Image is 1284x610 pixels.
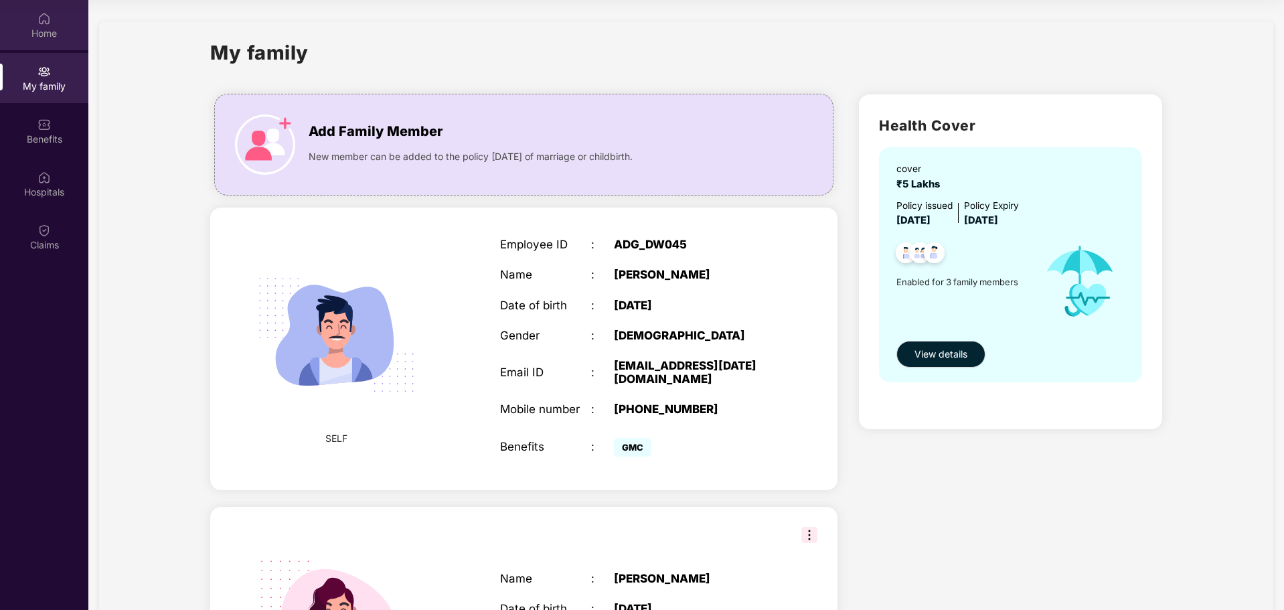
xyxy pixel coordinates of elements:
div: Policy Expiry [964,199,1019,214]
img: svg+xml;base64,PHN2ZyBpZD0iSG9tZSIgeG1sbnM9Imh0dHA6Ly93d3cudzMub3JnLzIwMDAvc3ZnIiB3aWR0aD0iMjAiIG... [37,12,51,25]
img: svg+xml;base64,PHN2ZyB3aWR0aD0iMjAiIGhlaWdodD0iMjAiIHZpZXdCb3g9IjAgMCAyMCAyMCIgZmlsbD0ibm9uZSIgeG... [37,65,51,78]
div: : [591,572,614,585]
div: cover [896,162,945,177]
div: : [591,329,614,342]
div: Policy issued [896,199,953,214]
span: SELF [325,431,347,446]
div: : [591,299,614,312]
img: svg+xml;base64,PHN2ZyB4bWxucz0iaHR0cDovL3d3dy53My5vcmcvMjAwMC9zdmciIHdpZHRoPSI0OC45MTUiIGhlaWdodD... [904,238,937,271]
div: [PHONE_NUMBER] [614,402,773,416]
span: Add Family Member [309,121,443,142]
div: Date of birth [500,299,591,312]
div: [DEMOGRAPHIC_DATA] [614,329,773,342]
div: Employee ID [500,238,591,251]
span: [DATE] [896,214,931,226]
div: : [591,238,614,251]
img: svg+xml;base64,PHN2ZyBpZD0iQ2xhaW0iIHhtbG5zPSJodHRwOi8vd3d3LnczLm9yZy8yMDAwL3N2ZyIgd2lkdGg9IjIwIi... [37,224,51,237]
div: [PERSON_NAME] [614,572,773,585]
div: [EMAIL_ADDRESS][DATE][DOMAIN_NAME] [614,359,773,386]
div: : [591,366,614,379]
div: Benefits [500,440,591,453]
img: svg+xml;base64,PHN2ZyB4bWxucz0iaHR0cDovL3d3dy53My5vcmcvMjAwMC9zdmciIHdpZHRoPSIyMjQiIGhlaWdodD0iMT... [240,238,432,431]
div: Mobile number [500,402,591,416]
div: : [591,440,614,453]
div: : [591,268,614,281]
img: svg+xml;base64,PHN2ZyB4bWxucz0iaHR0cDovL3d3dy53My5vcmcvMjAwMC9zdmciIHdpZHRoPSI0OC45NDMiIGhlaWdodD... [890,238,922,271]
h1: My family [210,37,309,68]
span: [DATE] [964,214,998,226]
span: New member can be added to the policy [DATE] of marriage or childbirth. [309,149,633,164]
img: icon [1031,229,1129,334]
span: ₹5 Lakhs [896,178,945,190]
img: svg+xml;base64,PHN2ZyBpZD0iSG9zcGl0YWxzIiB4bWxucz0iaHR0cDovL3d3dy53My5vcmcvMjAwMC9zdmciIHdpZHRoPS... [37,171,51,184]
div: Name [500,268,591,281]
div: ADG_DW045 [614,238,773,251]
span: GMC [614,438,651,457]
div: [DATE] [614,299,773,312]
span: Enabled for 3 family members [896,275,1031,289]
div: Name [500,572,591,585]
div: Gender [500,329,591,342]
button: View details [896,341,985,368]
img: svg+xml;base64,PHN2ZyB3aWR0aD0iMzIiIGhlaWdodD0iMzIiIHZpZXdCb3g9IjAgMCAzMiAzMiIgZmlsbD0ibm9uZSIgeG... [801,527,817,543]
img: icon [235,115,295,175]
div: : [591,402,614,416]
img: svg+xml;base64,PHN2ZyBpZD0iQmVuZWZpdHMiIHhtbG5zPSJodHRwOi8vd3d3LnczLm9yZy8yMDAwL3N2ZyIgd2lkdGg9Ij... [37,118,51,131]
div: [PERSON_NAME] [614,268,773,281]
span: View details [914,347,967,362]
div: Email ID [500,366,591,379]
h2: Health Cover [879,115,1142,137]
img: svg+xml;base64,PHN2ZyB4bWxucz0iaHR0cDovL3d3dy53My5vcmcvMjAwMC9zdmciIHdpZHRoPSI0OC45NDMiIGhlaWdodD... [918,238,951,271]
